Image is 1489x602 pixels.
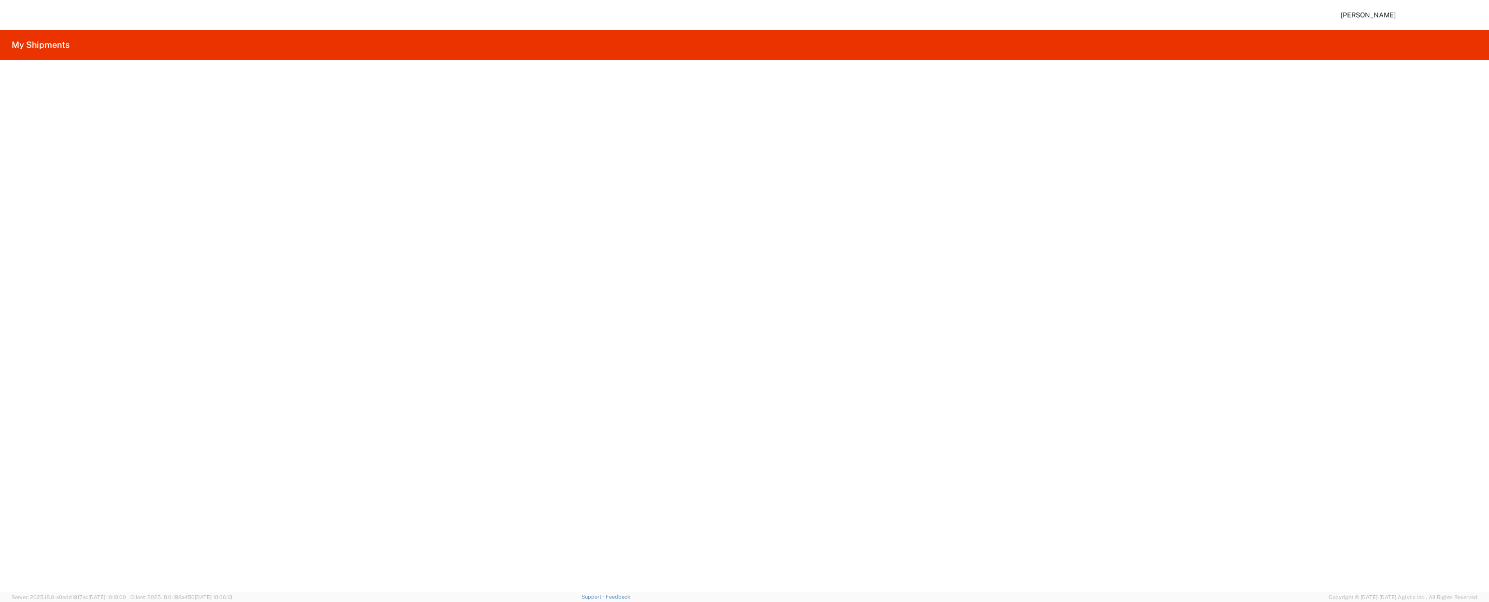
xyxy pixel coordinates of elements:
[581,594,606,600] a: Support
[1329,593,1477,602] span: Copyright © [DATE]-[DATE] Agistix Inc., All Rights Reserved
[12,594,126,600] span: Server: 2025.18.0-a0edd1917ac
[606,594,630,600] a: Feedback
[1341,11,1396,19] span: [PERSON_NAME]
[195,594,232,600] span: [DATE] 10:06:13
[130,594,232,600] span: Client: 2025.18.0-198a450
[12,39,70,51] h2: My Shipments
[88,594,126,600] span: [DATE] 10:10:00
